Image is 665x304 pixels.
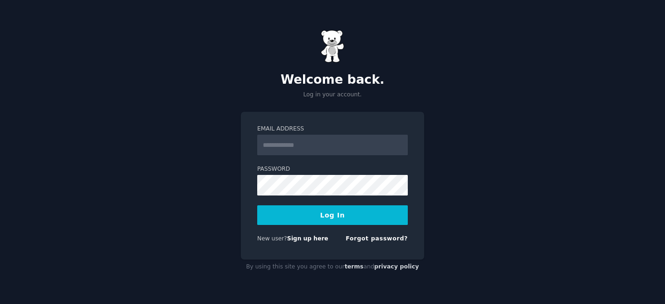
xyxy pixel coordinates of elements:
[257,205,408,225] button: Log In
[346,235,408,242] a: Forgot password?
[257,235,287,242] span: New user?
[287,235,328,242] a: Sign up here
[241,91,424,99] p: Log in your account.
[257,165,408,174] label: Password
[241,72,424,87] h2: Welcome back.
[374,263,419,270] a: privacy policy
[241,260,424,275] div: By using this site you agree to our and
[345,263,363,270] a: terms
[257,125,408,133] label: Email Address
[321,30,344,63] img: Gummy Bear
